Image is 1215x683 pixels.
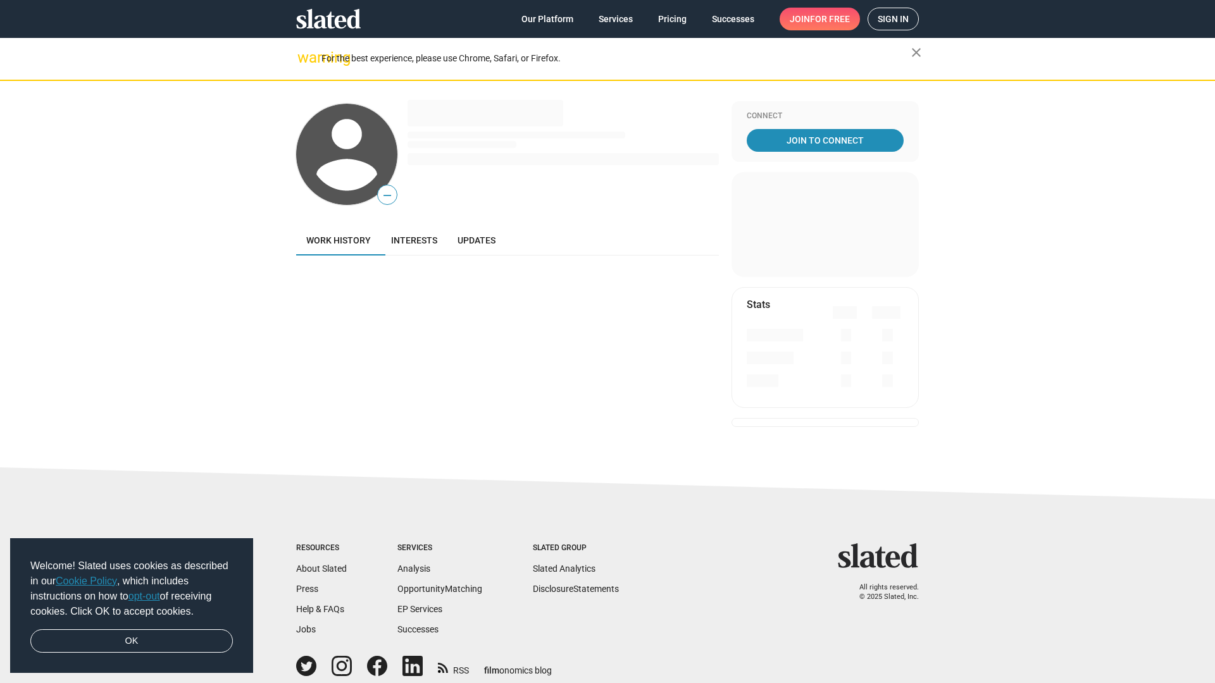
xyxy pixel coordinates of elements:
[868,8,919,30] a: Sign in
[30,558,233,619] span: Welcome! Slated uses cookies as described in our , which includes instructions on how to of recei...
[533,543,619,553] div: Slated Group
[712,8,754,30] span: Successes
[321,50,911,67] div: For the best experience, please use Chrome, Safari, or Firefox.
[458,235,495,245] span: Updates
[128,591,160,601] a: opt-out
[810,8,850,30] span: for free
[378,187,397,204] span: —
[296,543,347,553] div: Resources
[397,624,439,634] a: Successes
[747,129,904,152] a: Join To Connect
[878,8,909,30] span: Sign in
[511,8,583,30] a: Our Platform
[296,225,381,255] a: Work history
[30,629,233,653] a: dismiss cookie message
[56,575,117,586] a: Cookie Policy
[589,8,643,30] a: Services
[747,111,904,121] div: Connect
[306,235,371,245] span: Work history
[648,8,697,30] a: Pricing
[658,8,687,30] span: Pricing
[780,8,860,30] a: Joinfor free
[397,604,442,614] a: EP Services
[438,657,469,677] a: RSS
[909,45,924,60] mat-icon: close
[297,50,313,65] mat-icon: warning
[296,584,318,594] a: Press
[397,543,482,553] div: Services
[296,563,347,574] a: About Slated
[846,583,919,601] p: All rights reserved. © 2025 Slated, Inc.
[10,538,253,674] div: cookieconsent
[447,225,506,255] a: Updates
[749,129,901,152] span: Join To Connect
[790,8,850,30] span: Join
[747,298,770,311] mat-card-title: Stats
[484,665,499,675] span: film
[521,8,573,30] span: Our Platform
[391,235,437,245] span: Interests
[296,604,344,614] a: Help & FAQs
[702,8,764,30] a: Successes
[296,624,316,634] a: Jobs
[397,584,482,594] a: OpportunityMatching
[397,563,430,574] a: Analysis
[533,563,595,574] a: Slated Analytics
[533,584,619,594] a: DisclosureStatements
[381,225,447,255] a: Interests
[599,8,633,30] span: Services
[484,655,552,677] a: filmonomics blog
